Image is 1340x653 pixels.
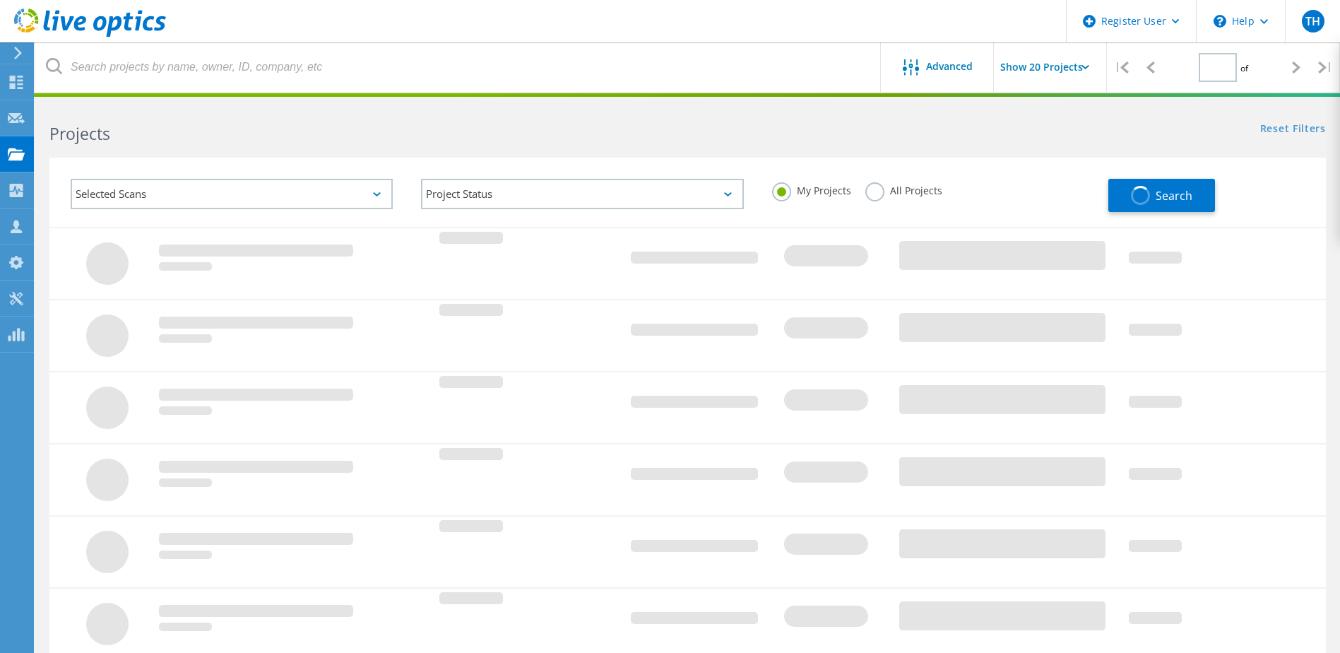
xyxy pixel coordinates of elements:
[49,122,110,145] b: Projects
[1107,42,1136,93] div: |
[421,179,743,209] div: Project Status
[1305,16,1320,27] span: TH
[865,182,942,196] label: All Projects
[71,179,393,209] div: Selected Scans
[1311,42,1340,93] div: |
[35,42,882,92] input: Search projects by name, owner, ID, company, etc
[1214,15,1226,28] svg: \n
[14,30,166,40] a: Live Optics Dashboard
[772,182,851,196] label: My Projects
[1156,188,1192,204] span: Search
[1260,124,1326,136] a: Reset Filters
[1108,179,1215,212] button: Search
[1240,62,1248,74] span: of
[926,61,973,71] span: Advanced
